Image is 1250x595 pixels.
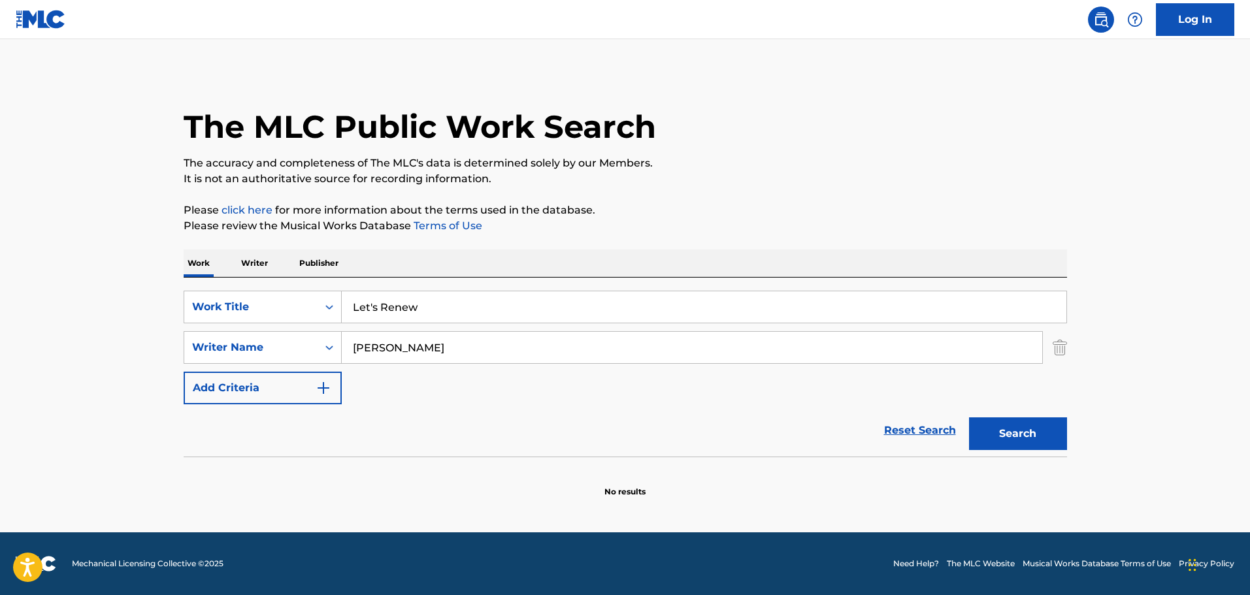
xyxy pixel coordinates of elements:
a: Terms of Use [411,219,482,232]
h1: The MLC Public Work Search [184,107,656,146]
a: Reset Search [878,416,962,445]
a: Public Search [1088,7,1114,33]
button: Add Criteria [184,372,342,404]
a: Musical Works Database Terms of Use [1023,558,1171,570]
p: The accuracy and completeness of The MLC's data is determined solely by our Members. [184,155,1067,171]
a: The MLC Website [947,558,1015,570]
p: Publisher [295,249,342,277]
div: Work Title [192,299,310,315]
p: No results [604,470,646,498]
img: Delete Criterion [1053,331,1067,364]
span: Mechanical Licensing Collective © 2025 [72,558,223,570]
img: help [1127,12,1143,27]
p: Please for more information about the terms used in the database. [184,202,1067,218]
a: click here [222,204,272,216]
form: Search Form [184,291,1067,457]
p: Writer [237,249,272,277]
img: 9d2ae6d4665cec9f34b9.svg [316,380,331,396]
img: search [1093,12,1109,27]
iframe: Chat Widget [1185,532,1250,595]
img: MLC Logo [16,10,66,29]
p: Please review the Musical Works Database [184,218,1067,234]
a: Privacy Policy [1179,558,1234,570]
img: logo [16,556,56,571]
p: Work [184,249,214,277]
div: Drag [1189,545,1196,585]
a: Log In [1156,3,1234,36]
a: Need Help? [893,558,939,570]
div: Help [1122,7,1148,33]
button: Search [969,417,1067,450]
p: It is not an authoritative source for recording information. [184,171,1067,187]
div: Writer Name [192,340,310,355]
